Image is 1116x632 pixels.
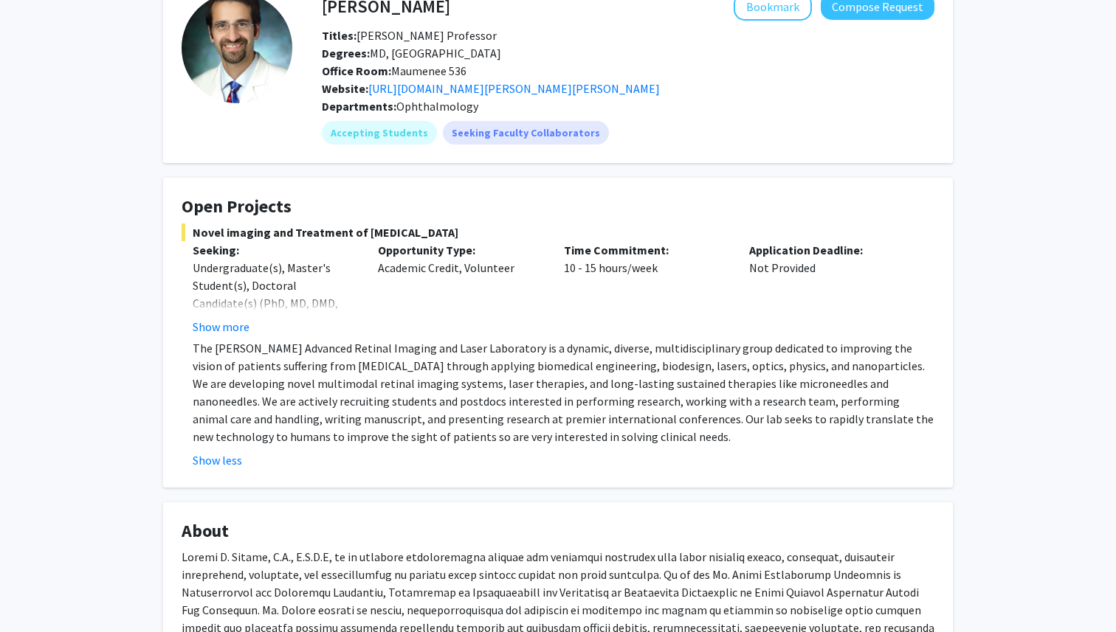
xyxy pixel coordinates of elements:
[182,521,934,542] h4: About
[322,28,497,43] span: [PERSON_NAME] Professor
[749,241,912,259] p: Application Deadline:
[193,339,934,445] p: The [PERSON_NAME] Advanced Retinal Imaging and Laser Laboratory is a dynamic, diverse, multidisci...
[193,318,249,336] button: Show more
[11,566,63,621] iframe: Chat
[396,99,478,114] span: Ophthalmology
[182,196,934,218] h4: Open Projects
[738,241,923,336] div: Not Provided
[367,241,552,336] div: Academic Credit, Volunteer
[443,121,609,145] mat-chip: Seeking Faculty Collaborators
[322,81,368,96] b: Website:
[322,28,356,43] b: Titles:
[193,259,356,383] div: Undergraduate(s), Master's Student(s), Doctoral Candidate(s) (PhD, MD, DMD, PharmD, etc.), Postdo...
[564,241,727,259] p: Time Commitment:
[193,451,242,469] button: Show less
[322,63,466,78] span: Maumenee 536
[553,241,738,336] div: 10 - 15 hours/week
[322,46,370,60] b: Degrees:
[322,99,396,114] b: Departments:
[322,63,391,78] b: Office Room:
[322,46,501,60] span: MD, [GEOGRAPHIC_DATA]
[182,223,934,241] span: Novel imaging and Treatment of [MEDICAL_DATA]
[322,121,437,145] mat-chip: Accepting Students
[193,241,356,259] p: Seeking:
[368,81,660,96] a: Opens in a new tab
[378,241,541,259] p: Opportunity Type:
